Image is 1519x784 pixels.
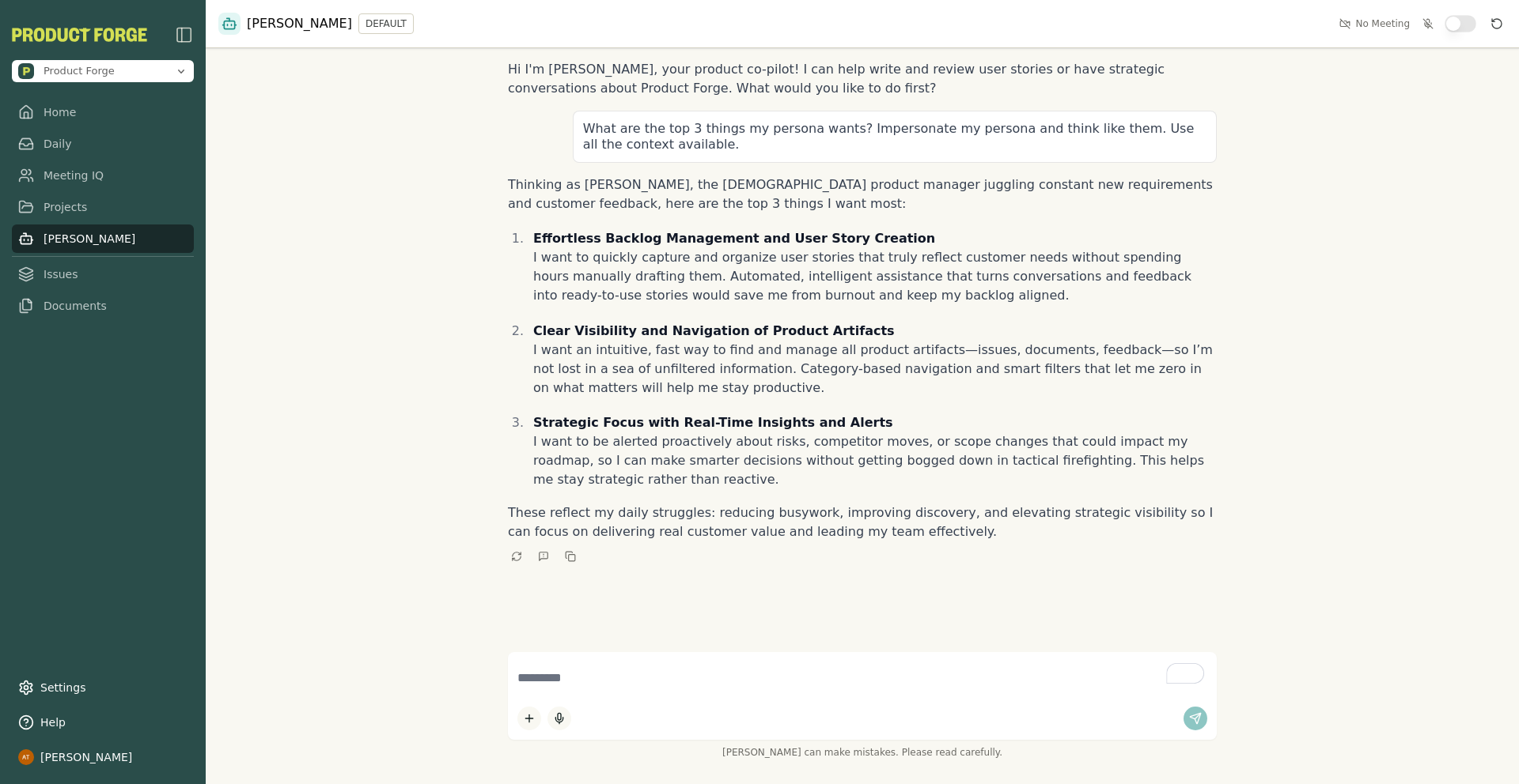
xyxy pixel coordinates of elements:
[12,260,194,288] a: Issues
[12,98,194,126] a: Home
[1184,707,1207,730] button: Send message
[247,14,352,33] span: [PERSON_NAME]
[508,60,1217,98] p: Hi I'm [PERSON_NAME], your product co-pilot! I can help write and review user stories or have str...
[12,130,194,158] a: Daily
[1355,17,1410,30] span: No Meeting
[562,548,579,565] button: Copy to clipboard
[18,749,34,765] img: profile
[508,548,525,565] button: Retry
[533,323,895,338] strong: Clear Visibility and Navigation of Product Artifacts
[533,231,935,246] strong: Effortless Backlog Management and User Story Creation
[508,175,1217,213] p: Thinking as [PERSON_NAME], the [DEMOGRAPHIC_DATA] product manager juggling constant new requireme...
[358,13,414,34] button: DEFAULT
[12,161,194,190] a: Meeting IQ
[12,673,194,702] a: Settings
[517,707,541,730] button: Add content to chat
[12,28,147,42] img: Product Forge
[12,708,194,737] button: Help
[12,60,194,82] button: Open organization switcher
[12,743,194,771] button: [PERSON_NAME]
[533,322,1217,398] p: I want an intuitive, fast way to find and manage all product artifacts—issues, documents, feedbac...
[533,415,893,430] strong: Strategic Focus with Real-Time Insights and Alerts
[517,661,1207,695] textarea: To enrich screen reader interactions, please activate Accessibility in Grammarly extension settings
[1487,14,1506,33] button: Reset conversation
[44,64,115,78] span: Product Forge
[508,746,1217,759] span: [PERSON_NAME] can make mistakes. Please read carefully.
[533,229,1217,305] p: I want to quickly capture and organize user stories that truly reflect customer needs without spe...
[533,413,1217,489] p: I want to be alerted proactively about risks, competitor moves, or scope changes that could impac...
[547,707,571,730] button: Start dictation
[12,193,194,221] a: Projects
[175,25,194,44] img: sidebar
[12,292,194,320] a: Documents
[12,224,194,253] a: [PERSON_NAME]
[508,503,1217,541] p: These reflect my daily struggles: reducing busywork, improving discovery, and elevating strategic...
[18,63,34,79] img: Product Forge
[583,121,1206,153] p: What are the top 3 things my persona wants? Impersonate my persona and think like them. Use all t...
[535,548,552,565] button: Give Feedback
[12,28,147,42] button: PF-Logo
